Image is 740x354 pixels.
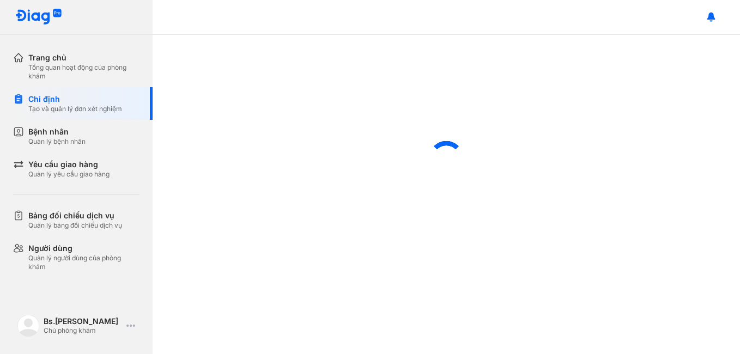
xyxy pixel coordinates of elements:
div: Yêu cầu giao hàng [28,159,110,170]
img: logo [15,9,62,26]
div: Tổng quan hoạt động của phòng khám [28,63,139,81]
img: logo [17,315,39,337]
div: Tạo và quản lý đơn xét nghiệm [28,105,122,113]
div: Người dùng [28,243,139,254]
div: Quản lý yêu cầu giao hàng [28,170,110,179]
div: Trang chủ [28,52,139,63]
div: Quản lý bệnh nhân [28,137,86,146]
div: Chỉ định [28,94,122,105]
div: Bs.[PERSON_NAME] [44,316,122,326]
div: Quản lý người dùng của phòng khám [28,254,139,271]
div: Chủ phòng khám [44,326,122,335]
div: Bệnh nhân [28,126,86,137]
div: Quản lý bảng đối chiếu dịch vụ [28,221,122,230]
div: Bảng đối chiếu dịch vụ [28,210,122,221]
